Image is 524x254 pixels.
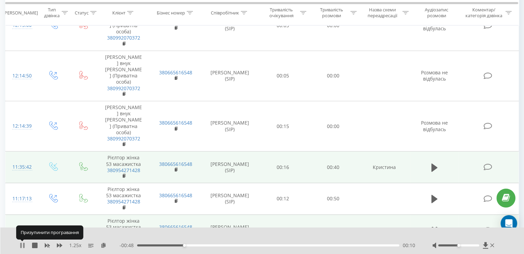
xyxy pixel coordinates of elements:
[157,10,185,16] div: Бізнес номер
[358,151,410,183] td: Кристина
[202,183,258,215] td: [PERSON_NAME] (SIP)
[308,101,358,151] td: 00:00
[202,51,258,101] td: [PERSON_NAME] (SIP)
[159,224,192,230] a: 380665616548
[107,34,140,41] a: 380992070372
[421,69,448,82] span: Розмова не відбулась
[258,51,308,101] td: 00:05
[12,192,31,205] div: 11:17:13
[159,161,192,167] a: 380665616548
[97,101,150,151] td: [PERSON_NAME] внук [PERSON_NAME] (Приватна особа)
[258,214,308,246] td: 00:26
[43,7,60,19] div: Тип дзвінка
[75,10,89,16] div: Статус
[69,242,81,249] span: 1.25 x
[308,151,358,183] td: 00:40
[501,215,517,232] div: Open Intercom Messenger
[183,244,186,247] div: Accessibility label
[421,119,448,132] span: Розмова не відбулась
[417,7,457,19] div: Аудіозапис розмови
[159,69,192,76] a: 380665616548
[264,7,299,19] div: Тривалість очікування
[112,10,125,16] div: Клієнт
[12,160,31,174] div: 11:35:42
[457,244,460,247] div: Accessibility label
[97,183,150,215] td: Рієлтор жінка 53 масажистка
[314,7,349,19] div: Тривалість розмови
[12,119,31,133] div: 12:14:39
[97,214,150,246] td: Рієлтор жінка 53 масажистка
[107,135,140,142] a: 380992070372
[12,69,31,83] div: 12:14:50
[16,225,83,239] div: Призупинити програвання
[97,151,150,183] td: Рієлтор жінка 53 масажистка
[211,10,239,16] div: Співробітник
[202,214,258,246] td: [PERSON_NAME] (SIP)
[12,224,31,237] div: 11:15:00
[107,167,140,173] a: 380954271428
[120,242,137,249] span: - 00:48
[97,51,150,101] td: [PERSON_NAME] внук [PERSON_NAME] (Приватна особа)
[202,101,258,151] td: [PERSON_NAME] (SIP)
[364,7,401,19] div: Назва схеми переадресації
[159,192,192,199] a: 380665616548
[403,242,415,249] span: 00:10
[258,101,308,151] td: 00:15
[308,51,358,101] td: 00:00
[308,183,358,215] td: 00:50
[258,183,308,215] td: 00:12
[308,214,358,246] td: 00:58
[258,151,308,183] td: 00:16
[107,85,140,92] a: 380992070372
[3,10,38,16] div: [PERSON_NAME]
[463,7,504,19] div: Коментар/категорія дзвінка
[107,198,140,205] a: 380954271428
[159,119,192,126] a: 380665616548
[202,151,258,183] td: [PERSON_NAME] (SIP)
